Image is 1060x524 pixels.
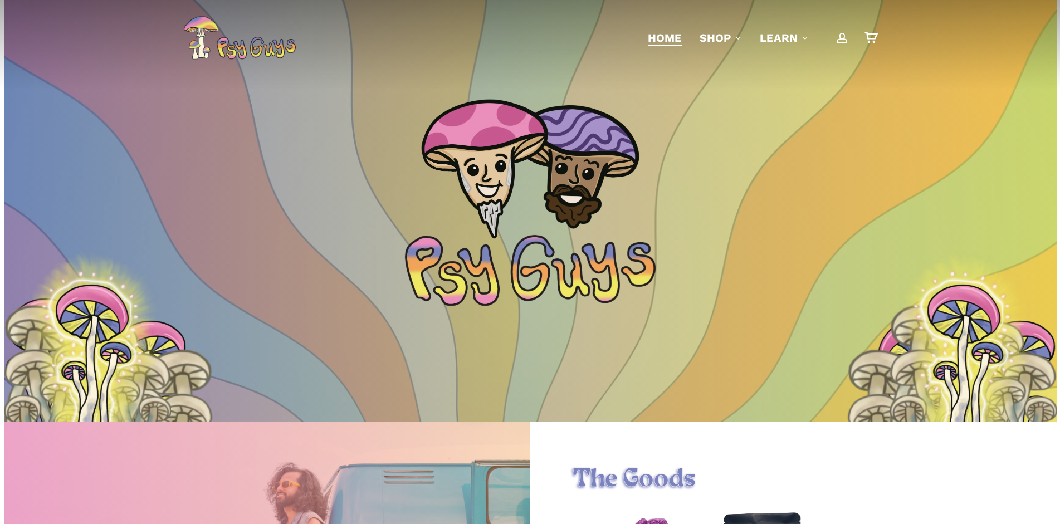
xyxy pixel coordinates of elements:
img: Illustration of a cluster of tall mushrooms with light caps and dark gills, viewed from below. [847,306,1014,478]
img: Psychedelic PsyGuys Text Logo [405,235,656,306]
a: Learn [760,30,809,46]
h1: The Goods [573,464,1014,496]
img: Colorful psychedelic mushrooms with pink, blue, and yellow patterns on a glowing yellow background. [25,250,164,450]
img: Illustration of a cluster of tall mushrooms with light caps and dark gills, viewed from below. [890,261,1057,433]
span: Learn [760,31,798,45]
a: Shop [700,30,742,46]
a: Home [648,30,682,46]
img: Illustration of a cluster of tall mushrooms with light caps and dark gills, viewed from below. [4,261,171,433]
img: Colorful psychedelic mushrooms with pink, blue, and yellow patterns on a glowing yellow background. [896,250,1035,450]
img: PsyGuys [183,16,296,60]
img: PsyGuys Heads Logo [419,85,642,252]
span: Shop [700,31,731,45]
span: Home [648,31,682,45]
